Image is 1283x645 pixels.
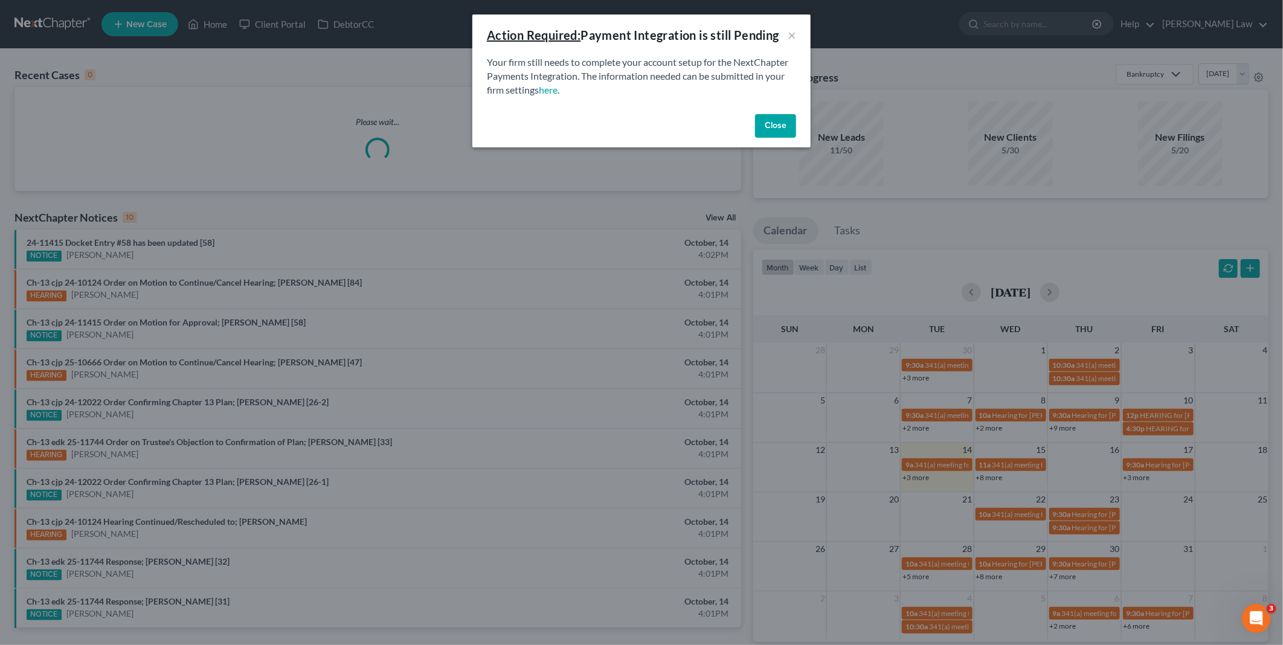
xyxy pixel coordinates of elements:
[487,27,779,43] div: Payment Integration is still Pending
[487,28,580,42] u: Action Required:
[1267,604,1276,614] span: 3
[788,28,796,42] button: ×
[487,56,796,97] p: Your firm still needs to complete your account setup for the NextChapter Payments Integration. Th...
[755,114,796,138] button: Close
[539,84,558,95] a: here
[1242,604,1271,633] iframe: Intercom live chat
